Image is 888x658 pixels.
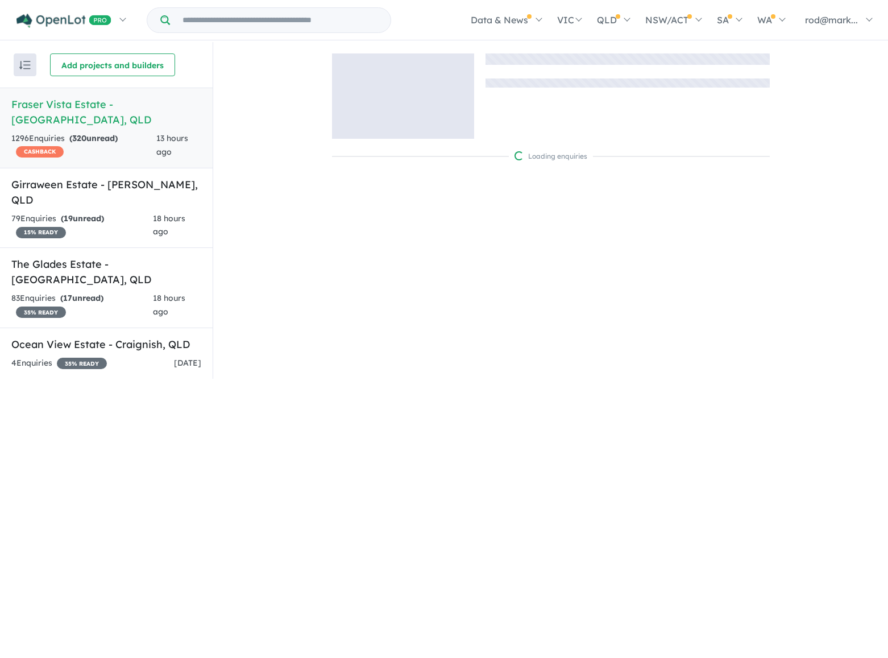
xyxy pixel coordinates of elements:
div: 1296 Enquir ies [11,132,156,159]
span: 18 hours ago [153,213,185,237]
span: 17 [63,293,72,303]
strong: ( unread) [60,293,103,303]
span: 19 [64,213,73,224]
div: 83 Enquir ies [11,292,153,319]
span: CASHBACK [16,146,64,158]
h5: The Glades Estate - [GEOGRAPHIC_DATA] , QLD [11,256,201,287]
span: rod@mark... [805,14,858,26]
span: 15 % READY [16,227,66,238]
strong: ( unread) [69,133,118,143]
div: 79 Enquir ies [11,212,153,239]
span: 18 hours ago [153,293,185,317]
span: 35 % READY [16,307,66,318]
img: Openlot PRO Logo White [16,14,111,28]
img: sort.svg [19,61,31,69]
span: 320 [72,133,86,143]
span: 13 hours ago [156,133,188,157]
div: 4 Enquir ies [11,357,107,370]
button: Add projects and builders [50,53,175,76]
input: Try estate name, suburb, builder or developer [172,8,388,32]
div: Loading enquiries [514,151,587,162]
h5: Ocean View Estate - Craignish , QLD [11,337,201,352]
h5: Girraween Estate - [PERSON_NAME] , QLD [11,177,201,208]
span: 35 % READY [57,358,107,369]
strong: ( unread) [61,213,104,224]
span: [DATE] [174,358,201,368]
h5: Fraser Vista Estate - [GEOGRAPHIC_DATA] , QLD [11,97,201,127]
